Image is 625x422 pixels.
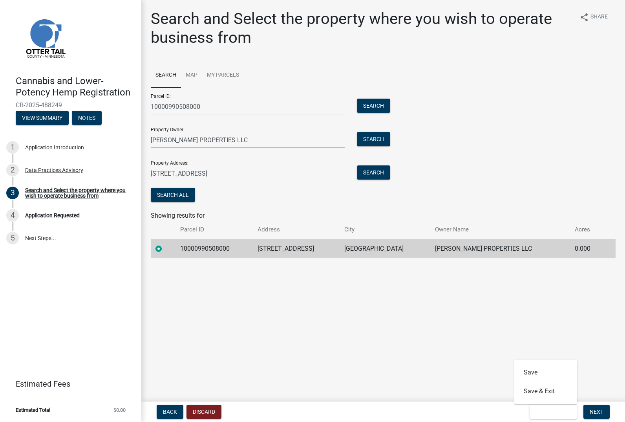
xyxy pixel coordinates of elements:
th: Owner Name [430,220,570,239]
button: Search [357,99,390,113]
div: Showing results for [151,211,616,220]
div: Save & Exit [514,360,577,404]
div: Application Introduction [25,145,84,150]
button: Search [357,132,390,146]
wm-modal-confirm: Summary [16,115,69,121]
span: CR-2025-488249 [16,101,126,109]
wm-modal-confirm: Notes [72,115,102,121]
div: 4 [6,209,19,222]
span: Save & Exit [536,409,566,415]
td: [GEOGRAPHIC_DATA] [340,239,430,258]
th: Acres [570,220,603,239]
div: 5 [6,232,19,244]
div: Data Practices Advisory [25,167,83,173]
button: shareShare [573,9,614,25]
a: My Parcels [202,63,244,88]
button: Back [157,405,183,419]
a: Estimated Fees [6,376,129,392]
th: Parcel ID [175,220,253,239]
button: View Summary [16,111,69,125]
img: Otter Tail County, Minnesota [16,8,75,67]
button: Discard [186,405,221,419]
i: share [579,13,589,22]
button: Notes [72,111,102,125]
button: Save & Exit [530,405,577,419]
div: 3 [6,187,19,199]
td: 0.000 [570,239,603,258]
a: Search [151,63,181,88]
span: Estimated Total [16,407,50,413]
th: City [340,220,430,239]
button: Next [583,405,610,419]
div: Application Requested [25,213,80,218]
td: [STREET_ADDRESS] [253,239,340,258]
button: Save [514,363,577,382]
td: 10000990508000 [175,239,253,258]
button: Save & Exit [514,382,577,401]
th: Address [253,220,340,239]
h4: Cannabis and Lower-Potency Hemp Registration [16,75,135,98]
div: Search and Select the property where you wish to operate business from [25,187,129,198]
div: 1 [6,141,19,154]
button: Search All [151,188,195,202]
span: Next [590,409,603,415]
a: Map [181,63,202,88]
span: Share [590,13,608,22]
span: $0.00 [113,407,126,413]
span: Back [163,409,177,415]
h1: Search and Select the property where you wish to operate business from [151,9,573,47]
td: [PERSON_NAME] PROPERTIES LLC [430,239,570,258]
div: 2 [6,164,19,176]
button: Search [357,165,390,180]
